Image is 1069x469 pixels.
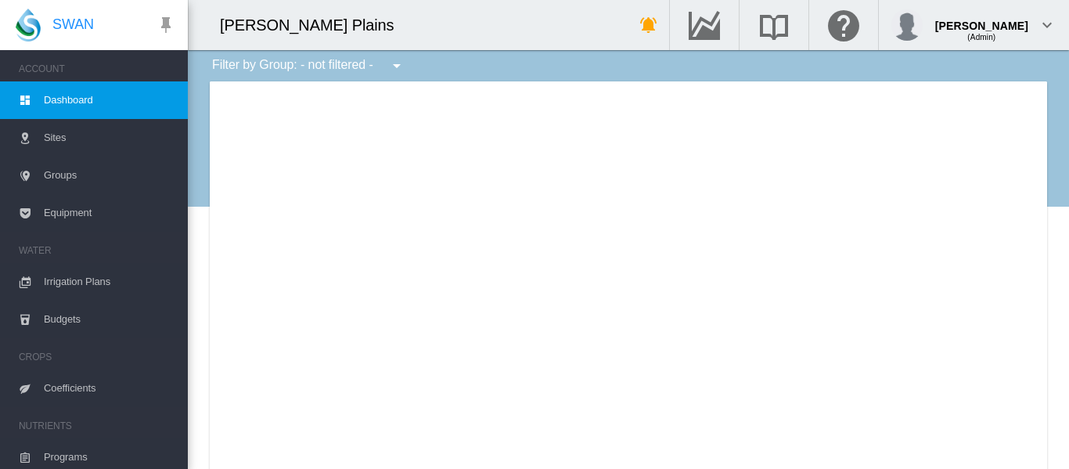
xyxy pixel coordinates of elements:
md-icon: icon-bell-ring [639,16,658,34]
span: SWAN [52,15,94,34]
button: icon-bell-ring [633,9,664,41]
span: Groups [44,157,175,194]
span: Dashboard [44,81,175,119]
md-icon: icon-menu-down [387,56,406,75]
span: Irrigation Plans [44,263,175,301]
md-icon: Go to the Data Hub [686,16,723,34]
md-icon: icon-chevron-down [1038,16,1056,34]
md-icon: icon-pin [157,16,175,34]
span: Coefficients [44,370,175,407]
span: Equipment [44,194,175,232]
span: Sites [44,119,175,157]
span: NUTRIENTS [19,413,175,438]
div: Filter by Group: - not filtered - [200,50,417,81]
div: [PERSON_NAME] [935,12,1028,27]
span: WATER [19,238,175,263]
img: profile.jpg [891,9,923,41]
button: icon-menu-down [381,50,412,81]
md-icon: Click here for help [825,16,862,34]
div: [PERSON_NAME] Plains [220,14,409,36]
span: Budgets [44,301,175,338]
span: ACCOUNT [19,56,175,81]
md-icon: Search the knowledge base [755,16,793,34]
span: (Admin) [967,33,995,41]
img: SWAN-Landscape-Logo-Colour-drop.png [16,9,41,41]
span: CROPS [19,345,175,370]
